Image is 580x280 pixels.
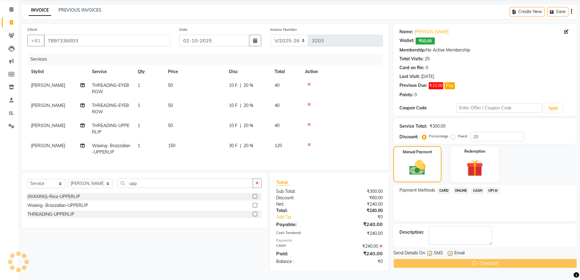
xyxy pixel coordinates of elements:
[329,195,387,201] div: ₹60.00
[399,65,424,71] div: Card on file:
[27,35,44,46] button: +91
[31,143,65,148] span: [PERSON_NAME]
[438,187,451,194] span: CARD
[31,83,65,88] span: [PERSON_NAME]
[393,250,425,257] span: Send Details On
[272,207,329,214] div: Total:
[168,103,173,108] span: 50
[92,103,129,115] span: THREADING-EYEBROW
[138,123,140,128] span: 1
[445,82,455,89] button: Pay
[399,47,426,53] div: Membership:
[425,56,430,62] div: 25
[399,47,571,53] div: No Active Membership
[31,123,65,128] span: [PERSON_NAME]
[399,29,413,35] div: Name:
[179,27,188,32] label: Date
[510,7,545,16] button: Create New
[276,238,382,243] div: Payments
[421,73,434,80] div: [DATE]
[272,214,339,220] a: Add Tip
[399,187,435,193] span: Payment Methods
[399,73,420,80] div: Last Visit:
[272,250,329,257] div: Paid:
[453,187,469,194] span: ONLINE
[240,143,241,149] span: |
[329,201,387,207] div: ₹240.00
[547,7,568,16] button: Save
[168,83,173,88] span: 50
[229,143,237,149] span: 30 F
[244,82,253,89] span: 20 %
[27,193,80,200] div: (WAXING)-Rica-UPPERLIP
[399,105,457,111] div: Coupon Code
[329,250,387,257] div: ₹240.00
[429,133,448,139] label: Percentage
[88,65,134,79] th: Service
[28,54,387,65] div: Services
[27,27,37,32] label: Client
[275,83,279,88] span: 40
[225,65,271,79] th: Disc
[58,7,101,13] a: PREVIOUS INVOICES
[92,83,129,94] span: THREADING-EYEBROW
[164,65,225,79] th: Price
[275,123,279,128] span: 40
[329,258,387,265] div: ₹0
[44,35,170,46] input: Search by Name/Mobile/Email/Code
[456,103,542,113] input: Enter Offer / Coupon Code
[329,188,387,195] div: ₹300.00
[399,92,413,98] div: Points:
[244,122,253,129] span: 20 %
[487,187,500,194] span: UPI M
[272,195,329,201] div: Discount:
[399,134,418,140] div: Discount:
[31,103,65,108] span: [PERSON_NAME]
[92,143,130,155] span: Waxing- Brazzalian-UPPERLIP
[134,65,164,79] th: Qty
[27,202,88,209] div: Waxing- Brazzalian-UPPERLIP
[240,102,241,109] span: |
[329,243,387,250] div: ₹240.00
[339,214,387,220] div: ₹0
[229,82,237,89] span: 10 F
[240,122,241,129] span: |
[272,221,329,228] div: Payable:
[399,56,424,62] div: Total Visits:
[399,229,424,236] div: Description:
[275,103,279,108] span: 40
[168,123,173,128] span: 50
[399,82,427,89] div: Previous Due:
[276,179,290,186] span: Total
[229,102,237,109] span: 10 F
[138,83,140,88] span: 1
[464,149,485,154] label: Redemption
[244,143,253,149] span: 20 %
[270,27,297,32] label: Invoice Number
[27,211,74,218] div: THREADING-UPPERLIP
[429,82,443,89] span: ₹10.00
[138,143,140,148] span: 1
[416,37,435,44] span: ₹50.00
[430,123,445,129] div: ₹300.00
[414,92,417,98] div: 0
[275,143,282,148] span: 120
[329,221,387,228] div: ₹240.00
[92,123,129,135] span: THREADING-UPPERLIP
[458,133,467,139] label: Fixed
[454,250,465,257] span: Email
[426,65,428,71] div: 0
[434,250,443,257] span: SMS
[471,187,484,194] span: CASH
[329,230,387,237] div: ₹240.00
[301,65,383,79] th: Action
[272,243,329,250] div: CASH
[545,104,562,113] button: Apply
[461,158,488,179] img: _gift.svg
[272,230,329,237] div: Cash Tendered:
[399,37,414,44] div: Wallet:
[272,258,329,265] div: Balance :
[138,103,140,108] span: 1
[229,122,237,129] span: 10 F
[240,82,241,89] span: |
